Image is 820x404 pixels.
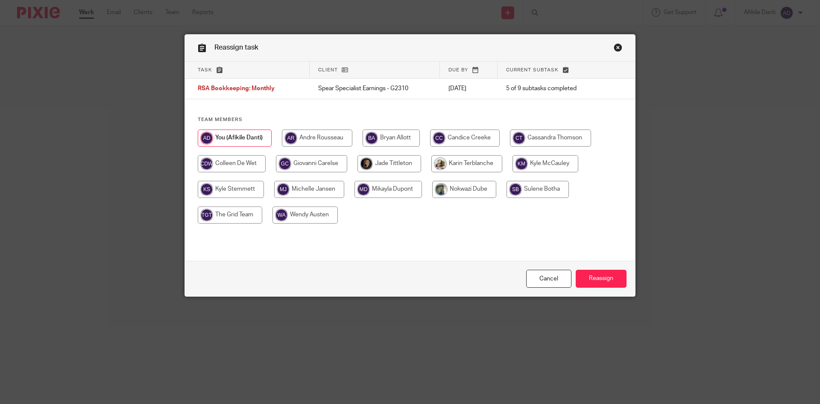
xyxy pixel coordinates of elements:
[214,44,258,51] span: Reassign task
[448,68,468,72] span: Due by
[198,68,212,72] span: Task
[498,79,604,99] td: 5 of 9 subtasks completed
[318,68,338,72] span: Client
[318,84,431,93] p: Spear Specialist Earnings - G2310
[526,270,571,288] a: Close this dialog window
[198,86,275,92] span: RSA Bookkeeping: Monthly
[448,84,489,93] p: [DATE]
[506,68,559,72] span: Current subtask
[198,116,622,123] h4: Team members
[576,270,627,288] input: Reassign
[614,43,622,55] a: Close this dialog window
